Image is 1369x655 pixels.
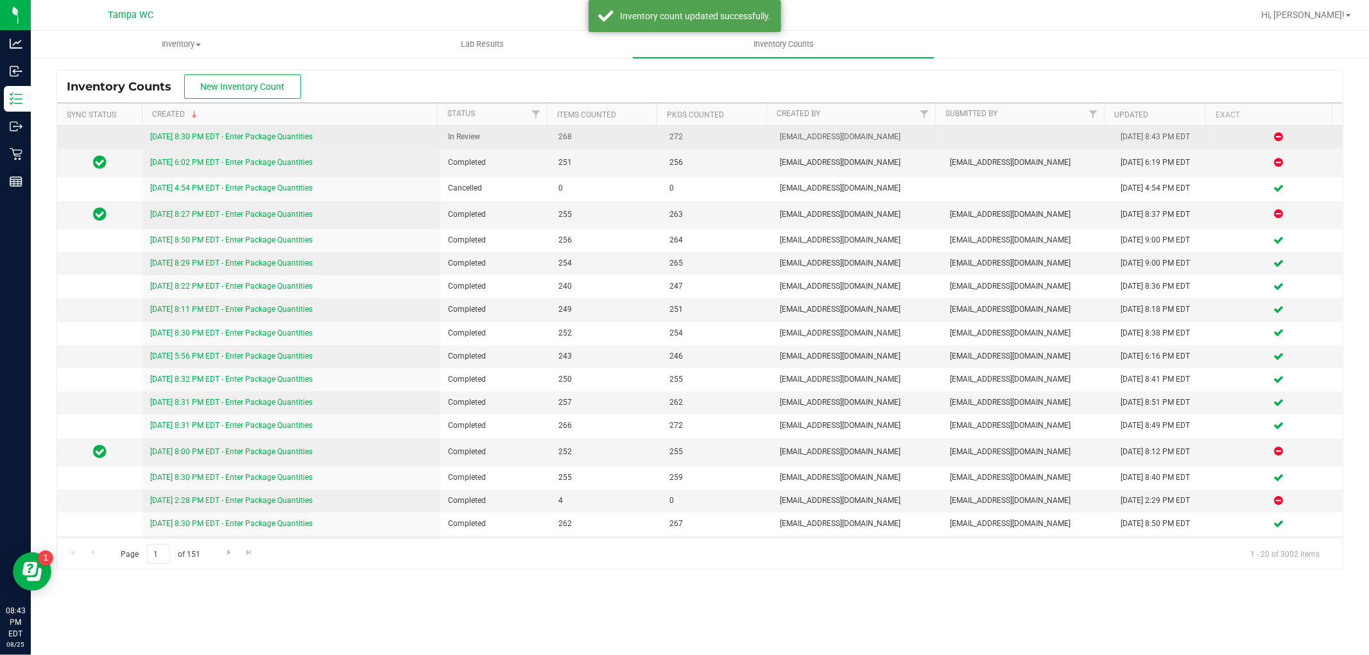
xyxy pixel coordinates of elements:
[31,31,332,58] a: Inventory
[951,472,1105,484] span: [EMAIL_ADDRESS][DOMAIN_NAME]
[448,131,543,143] span: In Review
[1121,373,1207,386] div: [DATE] 8:41 PM EDT
[558,131,653,143] span: 268
[448,182,543,194] span: Cancelled
[6,605,25,640] p: 08:43 PM EDT
[669,396,764,409] span: 262
[780,472,934,484] span: [EMAIL_ADDRESS][DOMAIN_NAME]
[184,74,301,99] button: New Inventory Count
[669,420,764,432] span: 272
[558,257,653,269] span: 254
[152,110,200,119] a: Created
[780,350,934,362] span: [EMAIL_ADDRESS][DOMAIN_NAME]
[558,234,653,246] span: 256
[558,327,653,339] span: 252
[951,303,1105,316] span: [EMAIL_ADDRESS][DOMAIN_NAME]
[448,327,543,339] span: Completed
[31,38,331,50] span: Inventory
[558,303,653,316] span: 249
[669,182,764,194] span: 0
[669,208,764,221] span: 263
[1121,350,1207,362] div: [DATE] 6:16 PM EDT
[150,519,313,528] a: [DATE] 8:30 PM EDT - Enter Package Quantities
[558,396,653,409] span: 257
[558,373,653,386] span: 250
[1114,110,1148,119] a: Updated
[201,81,285,92] span: New Inventory Count
[669,157,764,169] span: 256
[150,421,313,430] a: [DATE] 8:31 PM EDT - Enter Package Quantities
[150,132,313,141] a: [DATE] 8:30 PM EDT - Enter Package Quantities
[669,373,764,386] span: 255
[780,446,934,458] span: [EMAIL_ADDRESS][DOMAIN_NAME]
[951,518,1105,530] span: [EMAIL_ADDRESS][DOMAIN_NAME]
[951,350,1105,362] span: [EMAIL_ADDRESS][DOMAIN_NAME]
[633,31,934,58] a: Inventory Counts
[150,375,313,384] a: [DATE] 8:32 PM EDT - Enter Package Quantities
[914,103,935,125] a: Filter
[150,259,313,268] a: [DATE] 8:29 PM EDT - Enter Package Quantities
[669,518,764,530] span: 267
[780,303,934,316] span: [EMAIL_ADDRESS][DOMAIN_NAME]
[150,210,313,219] a: [DATE] 8:27 PM EDT - Enter Package Quantities
[669,280,764,293] span: 247
[780,157,934,169] span: [EMAIL_ADDRESS][DOMAIN_NAME]
[558,182,653,194] span: 0
[448,303,543,316] span: Completed
[448,472,543,484] span: Completed
[1121,280,1207,293] div: [DATE] 8:36 PM EDT
[150,282,313,291] a: [DATE] 8:22 PM EDT - Enter Package Quantities
[220,544,238,561] a: Go to the next page
[93,443,107,461] span: In Sync
[1121,303,1207,316] div: [DATE] 8:18 PM EDT
[780,327,934,339] span: [EMAIL_ADDRESS][DOMAIN_NAME]
[945,109,997,118] a: Submitted By
[93,153,107,171] span: In Sync
[67,80,184,94] span: Inventory Counts
[1121,446,1207,458] div: [DATE] 8:12 PM EDT
[951,157,1105,169] span: [EMAIL_ADDRESS][DOMAIN_NAME]
[150,305,313,314] a: [DATE] 8:11 PM EDT - Enter Package Quantities
[448,396,543,409] span: Completed
[10,92,22,105] inline-svg: Inventory
[669,350,764,362] span: 246
[558,280,653,293] span: 240
[67,110,116,119] a: Sync Status
[10,175,22,188] inline-svg: Reports
[780,234,934,246] span: [EMAIL_ADDRESS][DOMAIN_NAME]
[150,158,313,167] a: [DATE] 6:02 PM EDT - Enter Package Quantities
[93,205,107,223] span: In Sync
[558,157,653,169] span: 251
[951,257,1105,269] span: [EMAIL_ADDRESS][DOMAIN_NAME]
[669,303,764,316] span: 251
[1121,396,1207,409] div: [DATE] 8:51 PM EDT
[558,208,653,221] span: 255
[558,495,653,507] span: 4
[669,472,764,484] span: 259
[150,235,313,244] a: [DATE] 8:50 PM EDT - Enter Package Quantities
[669,446,764,458] span: 255
[669,257,764,269] span: 265
[951,373,1105,386] span: [EMAIL_ADDRESS][DOMAIN_NAME]
[780,495,934,507] span: [EMAIL_ADDRESS][DOMAIN_NAME]
[951,327,1105,339] span: [EMAIL_ADDRESS][DOMAIN_NAME]
[448,280,543,293] span: Completed
[150,398,313,407] a: [DATE] 8:31 PM EDT - Enter Package Quantities
[150,473,313,482] a: [DATE] 8:30 PM EDT - Enter Package Quantities
[443,38,521,50] span: Lab Results
[951,446,1105,458] span: [EMAIL_ADDRESS][DOMAIN_NAME]
[951,208,1105,221] span: [EMAIL_ADDRESS][DOMAIN_NAME]
[448,373,543,386] span: Completed
[951,396,1105,409] span: [EMAIL_ADDRESS][DOMAIN_NAME]
[1121,131,1207,143] div: [DATE] 8:43 PM EDT
[1121,518,1207,530] div: [DATE] 8:50 PM EDT
[780,131,934,143] span: [EMAIL_ADDRESS][DOMAIN_NAME]
[1121,234,1207,246] div: [DATE] 9:00 PM EDT
[448,208,543,221] span: Completed
[667,110,724,119] a: Pkgs Counted
[1121,327,1207,339] div: [DATE] 8:38 PM EDT
[780,208,934,221] span: [EMAIL_ADDRESS][DOMAIN_NAME]
[558,350,653,362] span: 243
[1240,544,1330,563] span: 1 - 20 of 3002 items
